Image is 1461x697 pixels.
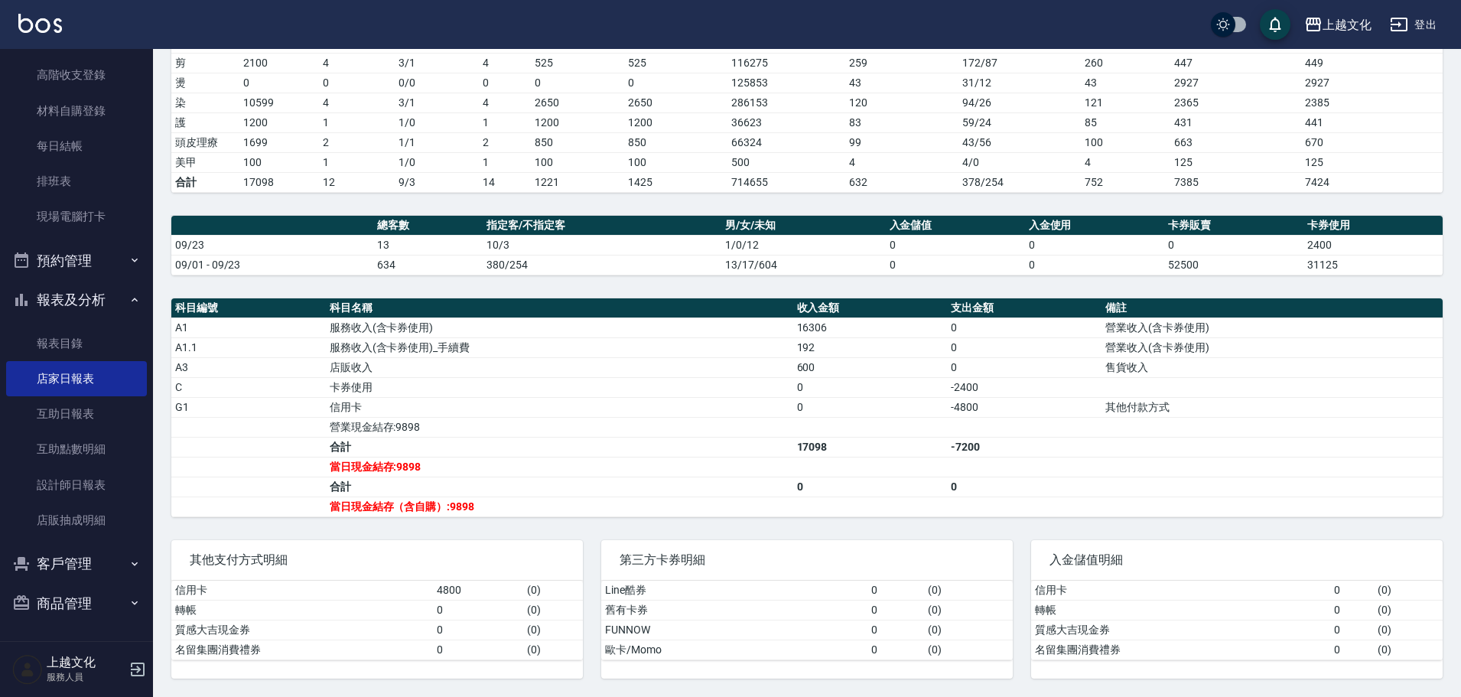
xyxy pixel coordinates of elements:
[1301,132,1443,152] td: 670
[326,318,793,337] td: 服務收入(含卡券使用)
[793,298,948,318] th: 收入金額
[601,581,1013,660] table: a dense table
[326,497,793,516] td: 當日現金結存（含自購）:9898
[1170,172,1302,192] td: 7385
[433,640,523,660] td: 0
[433,600,523,620] td: 0
[171,620,433,640] td: 質感大吉現金券
[1025,255,1164,275] td: 0
[319,93,395,112] td: 4
[6,199,147,234] a: 現場電腦打卡
[479,73,531,93] td: 0
[171,235,373,255] td: 09/23
[523,620,583,640] td: ( 0 )
[1330,640,1375,660] td: 0
[171,337,326,357] td: A1.1
[947,397,1101,417] td: -4800
[1049,552,1424,568] span: 入金儲值明細
[326,377,793,397] td: 卡券使用
[326,477,793,497] td: 合計
[531,152,624,172] td: 100
[523,640,583,660] td: ( 0 )
[727,112,844,132] td: 36623
[479,112,531,132] td: 1
[171,377,326,397] td: C
[6,396,147,432] a: 互助日報表
[727,53,844,73] td: 116275
[1323,15,1372,34] div: 上越文化
[18,14,62,33] img: Logo
[1374,620,1443,640] td: ( 0 )
[171,216,1443,275] table: a dense table
[1031,581,1443,660] table: a dense table
[6,93,147,129] a: 材料自購登錄
[1025,216,1164,236] th: 入金使用
[727,152,844,172] td: 500
[171,397,326,417] td: G1
[624,112,727,132] td: 1200
[395,93,480,112] td: 3 / 1
[1170,53,1302,73] td: 447
[326,298,793,318] th: 科目名稱
[727,93,844,112] td: 286153
[171,132,239,152] td: 頭皮理療
[886,255,1025,275] td: 0
[190,552,565,568] span: 其他支付方式明細
[395,53,480,73] td: 3 / 1
[1374,600,1443,620] td: ( 0 )
[523,600,583,620] td: ( 0 )
[958,112,1081,132] td: 59 / 24
[1303,255,1443,275] td: 31125
[171,581,583,660] table: a dense table
[947,477,1101,497] td: 0
[1081,112,1170,132] td: 85
[239,112,319,132] td: 1200
[886,235,1025,255] td: 0
[845,132,958,152] td: 99
[793,437,948,457] td: 17098
[947,318,1101,337] td: 0
[1164,255,1303,275] td: 52500
[171,112,239,132] td: 護
[171,600,433,620] td: 轉帳
[924,581,1013,601] td: ( 0 )
[483,255,721,275] td: 380/254
[1170,132,1302,152] td: 663
[6,432,147,467] a: 互助點數明細
[319,112,395,132] td: 1
[433,620,523,640] td: 0
[793,397,948,417] td: 0
[958,93,1081,112] td: 94 / 26
[1301,172,1443,192] td: 7424
[47,655,125,670] h5: 上越文化
[479,152,531,172] td: 1
[6,280,147,320] button: 報表及分析
[1101,318,1443,337] td: 營業收入(含卡券使用)
[601,600,867,620] td: 舊有卡券
[1081,132,1170,152] td: 100
[319,152,395,172] td: 1
[319,172,395,192] td: 12
[601,640,867,660] td: 歐卡/Momo
[601,620,867,640] td: FUNNOW
[171,53,239,73] td: 剪
[727,73,844,93] td: 125853
[395,112,480,132] td: 1 / 0
[624,73,727,93] td: 0
[1031,581,1330,601] td: 信用卡
[867,581,925,601] td: 0
[1301,112,1443,132] td: 441
[171,172,239,192] td: 合計
[721,216,886,236] th: 男/女/未知
[479,172,531,192] td: 14
[1031,620,1330,640] td: 質感大吉現金券
[1101,397,1443,417] td: 其他付款方式
[947,337,1101,357] td: 0
[171,73,239,93] td: 燙
[867,620,925,640] td: 0
[239,172,319,192] td: 17098
[326,437,793,457] td: 合計
[6,467,147,503] a: 設計師日報表
[483,216,721,236] th: 指定客/不指定客
[171,581,433,601] td: 信用卡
